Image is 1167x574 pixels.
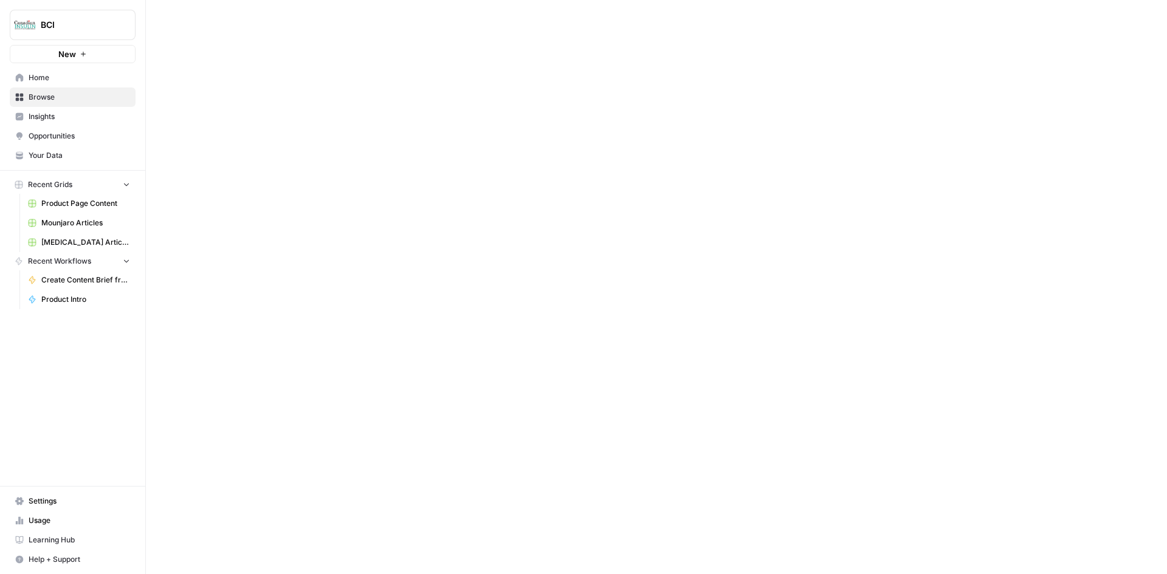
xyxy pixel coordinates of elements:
span: [MEDICAL_DATA] Articles [41,237,130,248]
button: Recent Workflows [10,252,136,270]
button: New [10,45,136,63]
a: Your Data [10,146,136,165]
span: Mounjaro Articles [41,217,130,228]
a: Home [10,68,136,87]
span: Recent Grids [28,179,72,190]
span: New [58,48,76,60]
a: Usage [10,511,136,530]
span: Product Intro [41,294,130,305]
a: Browse [10,87,136,107]
a: Product Page Content [22,194,136,213]
span: Learning Hub [29,535,130,545]
span: Settings [29,496,130,507]
button: Workspace: BCI [10,10,136,40]
a: Product Intro [22,290,136,309]
a: Opportunities [10,126,136,146]
span: Create Content Brief from Keyword - Mounjaro [41,275,130,285]
button: Help + Support [10,550,136,569]
span: Your Data [29,150,130,161]
img: BCI Logo [14,14,36,36]
span: Recent Workflows [28,256,91,267]
span: Help + Support [29,554,130,565]
span: Opportunities [29,131,130,142]
span: BCI [41,19,114,31]
button: Recent Grids [10,176,136,194]
span: Insights [29,111,130,122]
a: Learning Hub [10,530,136,550]
a: Insights [10,107,136,126]
a: Mounjaro Articles [22,213,136,233]
a: Settings [10,491,136,511]
a: Create Content Brief from Keyword - Mounjaro [22,270,136,290]
span: Browse [29,92,130,103]
span: Home [29,72,130,83]
a: [MEDICAL_DATA] Articles [22,233,136,252]
span: Product Page Content [41,198,130,209]
span: Usage [29,515,130,526]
